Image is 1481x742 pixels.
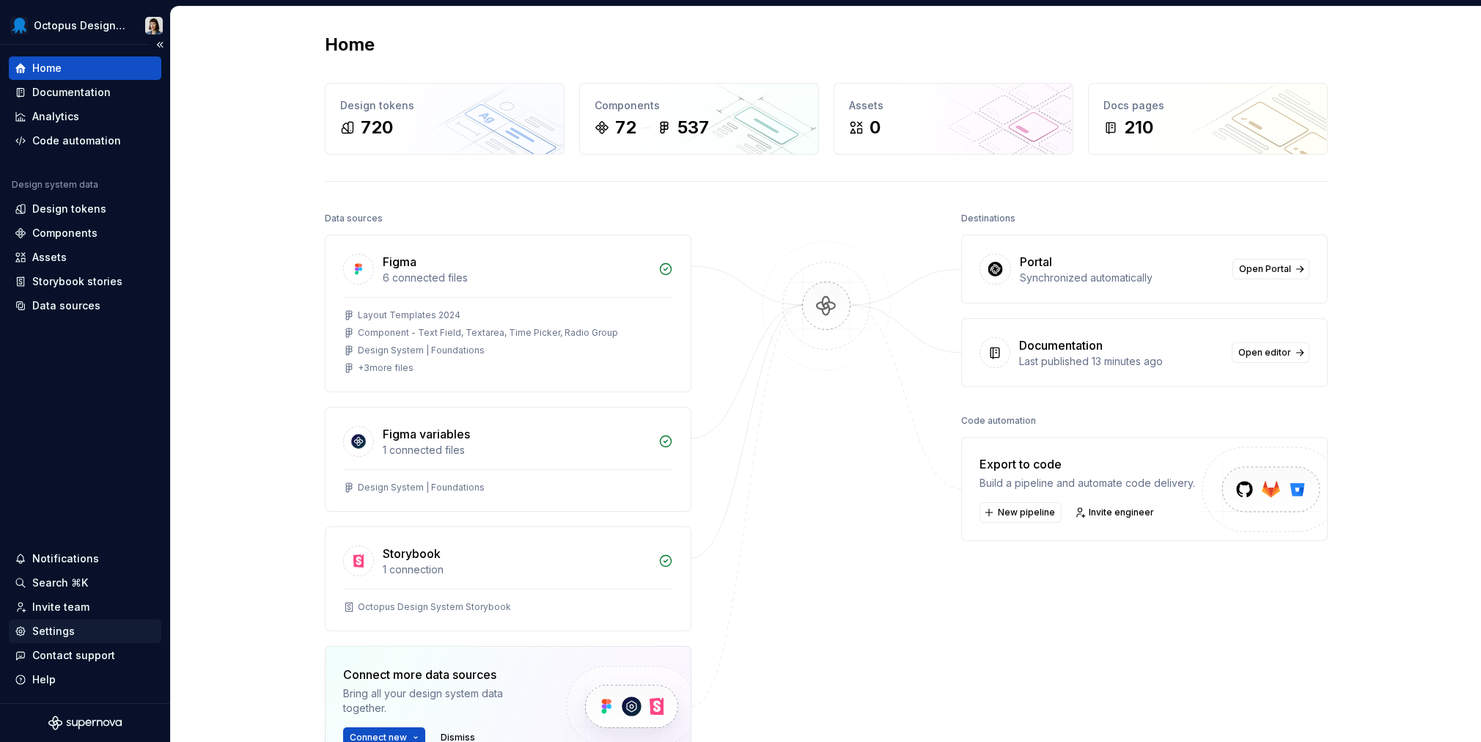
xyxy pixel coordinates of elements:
div: 720 [361,116,393,139]
button: Search ⌘K [9,571,161,595]
a: Invite team [9,595,161,619]
div: Connect more data sources [343,666,541,683]
a: Design tokens720 [325,83,565,155]
a: Invite engineer [1070,502,1161,523]
a: Docs pages210 [1088,83,1328,155]
a: Assets [9,246,161,269]
div: Storybook [383,545,441,562]
img: Karolina Szczur [145,17,163,34]
div: 1 connected files [383,443,650,458]
a: Documentation [9,81,161,104]
span: Open editor [1238,347,1291,359]
a: Settings [9,620,161,643]
div: Octopus Design System Storybook [358,601,511,613]
a: Code automation [9,129,161,153]
div: Components [595,98,804,113]
a: Figma6 connected filesLayout Templates 2024Component - Text Field, Textarea, Time Picker, Radio G... [325,235,691,392]
div: Documentation [32,85,111,100]
div: Data sources [32,298,100,313]
button: New pipeline [980,502,1062,523]
div: Design tokens [340,98,549,113]
button: Octopus Design SystemKarolina Szczur [3,10,167,41]
div: Help [32,672,56,687]
a: Storybook stories [9,270,161,293]
div: Docs pages [1103,98,1312,113]
div: Synchronized automatically [1020,271,1224,285]
span: New pipeline [998,507,1055,518]
a: Assets0 [834,83,1073,155]
button: Notifications [9,547,161,570]
div: 210 [1124,116,1153,139]
img: fcf53608-4560-46b3-9ec6-dbe177120620.png [10,17,28,34]
div: Component - Text Field, Textarea, Time Picker, Radio Group [358,327,618,339]
div: Design system data [12,179,98,191]
div: Design System | Foundations [358,345,485,356]
div: Build a pipeline and automate code delivery. [980,476,1195,491]
button: Help [9,668,161,691]
div: Components [32,226,98,240]
a: Analytics [9,105,161,128]
div: Data sources [325,208,383,229]
div: Export to code [980,455,1195,473]
div: 1 connection [383,562,650,577]
svg: Supernova Logo [48,716,122,730]
div: Destinations [961,208,1015,229]
div: Invite team [32,600,89,614]
button: Collapse sidebar [150,34,170,55]
a: Components72537 [579,83,819,155]
div: Portal [1020,253,1052,271]
a: Data sources [9,294,161,317]
span: Open Portal [1239,263,1291,275]
div: Code automation [961,411,1036,431]
a: Open editor [1232,342,1309,363]
div: Design System | Foundations [358,482,485,493]
div: + 3 more files [358,362,414,374]
div: 6 connected files [383,271,650,285]
div: 72 [615,116,636,139]
div: Figma [383,253,416,271]
div: Search ⌘K [32,576,88,590]
a: Figma variables1 connected filesDesign System | Foundations [325,407,691,512]
a: Storybook1 connectionOctopus Design System Storybook [325,526,691,631]
a: Home [9,56,161,80]
div: Contact support [32,648,115,663]
div: 537 [677,116,709,139]
span: Invite engineer [1089,507,1154,518]
div: Bring all your design system data together. [343,686,541,716]
div: Home [32,61,62,76]
div: Figma variables [383,425,470,443]
div: 0 [870,116,881,139]
div: Documentation [1019,337,1103,354]
a: Components [9,221,161,245]
div: Analytics [32,109,79,124]
a: Open Portal [1232,259,1309,279]
div: Settings [32,624,75,639]
div: Notifications [32,551,99,566]
a: Design tokens [9,197,161,221]
h2: Home [325,33,375,56]
div: Design tokens [32,202,106,216]
div: Storybook stories [32,274,122,289]
div: Octopus Design System [34,18,128,33]
div: Assets [849,98,1058,113]
button: Contact support [9,644,161,667]
div: Layout Templates 2024 [358,309,460,321]
div: Last published 13 minutes ago [1019,354,1223,369]
div: Code automation [32,133,121,148]
div: Assets [32,250,67,265]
